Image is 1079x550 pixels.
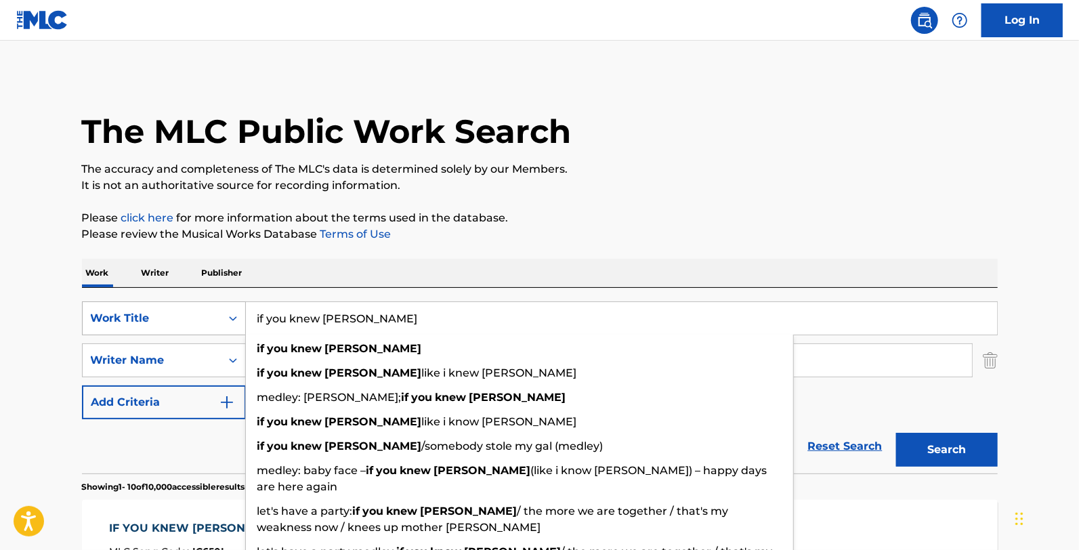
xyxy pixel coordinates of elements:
[82,210,998,226] p: Please for more information about the terms used in the database.
[257,342,265,355] strong: if
[946,7,973,34] div: Help
[268,366,289,379] strong: you
[257,440,265,452] strong: if
[257,464,767,493] span: (like i know [PERSON_NAME]) – happy days are here again
[291,415,322,428] strong: knew
[422,366,577,379] span: like i knew [PERSON_NAME]
[257,505,353,517] span: let's have a party:
[257,391,402,404] span: medley: [PERSON_NAME];
[434,464,531,477] strong: [PERSON_NAME]
[916,12,933,28] img: search
[82,259,113,287] p: Work
[291,366,322,379] strong: knew
[257,415,265,428] strong: if
[82,177,998,194] p: It is not an authoritative source for recording information.
[257,366,265,379] strong: if
[896,433,998,467] button: Search
[82,161,998,177] p: The accuracy and completeness of The MLC's data is determined solely by our Members.
[981,3,1063,37] a: Log In
[436,391,467,404] strong: knew
[137,259,173,287] p: Writer
[91,352,213,368] div: Writer Name
[82,385,246,419] button: Add Criteria
[82,301,998,473] form: Search Form
[82,226,998,242] p: Please review the Musical Works Database
[422,440,604,452] span: /somebody stole my gal (medley)
[198,259,247,287] p: Publisher
[402,391,409,404] strong: if
[801,431,889,461] a: Reset Search
[257,505,729,534] span: / the more we are together / that's my weakness now / knees up mother [PERSON_NAME]
[469,391,566,404] strong: [PERSON_NAME]
[911,7,938,34] a: Public Search
[325,342,422,355] strong: [PERSON_NAME]
[91,310,213,326] div: Work Title
[121,211,174,224] a: click here
[1011,485,1079,550] iframe: Chat Widget
[268,440,289,452] strong: you
[353,505,360,517] strong: if
[422,415,577,428] span: like i know [PERSON_NAME]
[1015,499,1023,539] div: Drag
[109,520,296,536] div: IF YOU KNEW [PERSON_NAME]
[325,415,422,428] strong: [PERSON_NAME]
[325,366,422,379] strong: [PERSON_NAME]
[952,12,968,28] img: help
[387,505,418,517] strong: knew
[268,342,289,355] strong: you
[291,440,322,452] strong: knew
[291,342,322,355] strong: knew
[400,464,431,477] strong: knew
[377,464,398,477] strong: you
[257,464,366,477] span: medley: baby face –
[16,10,68,30] img: MLC Logo
[421,505,517,517] strong: [PERSON_NAME]
[412,391,433,404] strong: you
[82,111,572,152] h1: The MLC Public Work Search
[219,394,235,410] img: 9d2ae6d4665cec9f34b9.svg
[268,415,289,428] strong: you
[82,481,308,493] p: Showing 1 - 10 of 10,000 accessible results (Total 1,156,180 )
[366,464,374,477] strong: if
[363,505,384,517] strong: you
[318,228,392,240] a: Terms of Use
[325,440,422,452] strong: [PERSON_NAME]
[983,343,998,377] img: Delete Criterion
